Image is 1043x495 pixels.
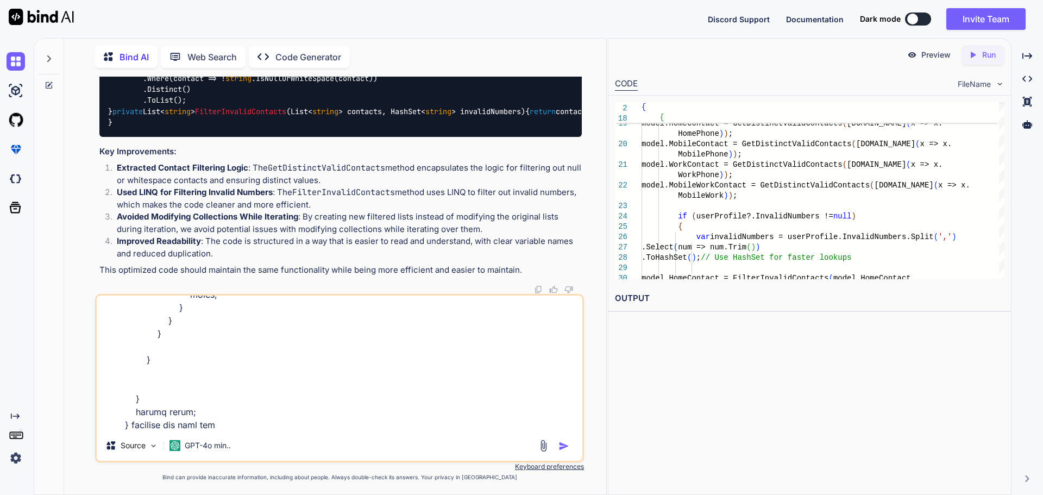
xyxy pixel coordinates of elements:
[642,140,833,148] span: model.MobileContact = GetDistinctValidCont
[851,140,856,148] span: (
[724,191,728,200] span: )
[615,78,638,91] div: CODE
[9,9,74,25] img: Bind AI
[856,140,915,148] span: [DOMAIN_NAME]
[615,201,627,211] div: 23
[608,286,1011,311] h2: OUTPUT
[120,51,149,64] p: Bind AI
[692,212,696,221] span: (
[615,114,627,124] span: 18
[946,8,1026,30] button: Invite Team
[678,212,687,221] span: if
[615,118,627,129] div: 19
[642,181,833,190] span: model.MobileWorkContact = GetDistinctValid
[958,79,991,90] span: FileName
[938,181,970,190] span: x => x.
[108,186,582,211] li: : The method uses LINQ to filter out invalid numbers, which makes the code cleaner and more effic...
[642,253,687,262] span: .ToHashSet
[673,243,677,252] span: (
[117,236,201,246] strong: Improved Readability
[728,171,732,179] span: ;
[615,103,627,114] span: 2
[910,160,943,169] span: x => x.
[708,15,770,24] span: Discord Support
[99,146,582,158] h3: Key Improvements:
[615,180,627,191] div: 22
[920,140,952,148] span: x => x.
[615,211,627,222] div: 24
[530,106,556,116] span: return
[933,233,938,241] span: (
[907,50,917,60] img: preview
[696,233,709,241] span: var
[169,440,180,451] img: GPT-4o mini
[615,273,627,284] div: 30
[615,160,627,170] div: 21
[933,181,938,190] span: (
[815,274,828,283] span: cts
[833,274,915,283] span: model.HomeContact,
[292,187,395,198] code: FilterInvalidContacts
[786,15,844,24] span: Documentation
[833,181,870,190] span: Contacts
[99,264,582,277] p: This optimized code should maintain the same functionality while being more efficient and easier ...
[615,263,627,273] div: 29
[642,160,833,169] span: model.WorkContact = GetDistinctValidContac
[728,191,732,200] span: )
[642,274,815,283] span: model.HomeContact = FilterInvalidConta
[117,187,273,197] strong: Used LINQ for Filtering Invalid Numbers
[425,106,451,116] span: string
[982,49,996,60] p: Run
[678,129,719,138] span: HomePhone
[786,14,844,25] button: Documentation
[537,440,550,452] img: attachment
[149,441,158,450] img: Pick Models
[692,253,696,262] span: )
[860,14,901,24] span: Dark mode
[724,171,728,179] span: )
[701,253,851,262] span: // Use HashSet for faster lookups
[733,150,737,159] span: )
[642,243,674,252] span: .Select
[696,253,700,262] span: ;
[7,52,25,71] img: chat
[828,274,833,283] span: (
[7,449,25,467] img: settings
[995,79,1004,89] img: chevron down
[95,473,584,481] p: Bind can provide inaccurate information, including about people. Always double-check its answers....
[746,243,751,252] span: (
[112,106,143,116] span: private
[678,150,728,159] span: MobilePhone
[291,106,521,116] span: List< > contacts, HashSet< > invalidNumbers
[7,111,25,129] img: githubLight
[910,119,943,128] span: x => x.
[847,160,906,169] span: [DOMAIN_NAME]
[710,233,934,241] span: invalidNumbers = userProfile.InvalidNumbers.Split
[833,160,843,169] span: ts
[833,119,843,128] span: ts
[842,119,846,128] span: (
[678,243,746,252] span: num => num.Trim
[615,139,627,149] div: 20
[268,162,385,173] code: GetDistinctValidContacts
[165,106,191,116] span: string
[112,106,525,116] span: List< > ( )
[952,233,956,241] span: )
[842,160,846,169] span: (
[117,162,248,173] strong: Extracted Contact Filtering Logic
[678,222,682,231] span: {
[534,285,543,294] img: copy
[733,191,737,200] span: ;
[642,119,833,128] span: model.HomeContact = GetDistinctValidContac
[687,253,692,262] span: (
[558,441,569,452] img: icon
[678,171,719,179] span: WorkPhone
[312,106,338,116] span: string
[108,211,582,235] li: : By creating new filtered lists instead of modifying the original lists during iteration, we avo...
[756,243,760,252] span: )
[615,242,627,253] div: 27
[915,140,920,148] span: (
[719,129,723,138] span: )
[906,160,910,169] span: (
[615,232,627,242] div: 26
